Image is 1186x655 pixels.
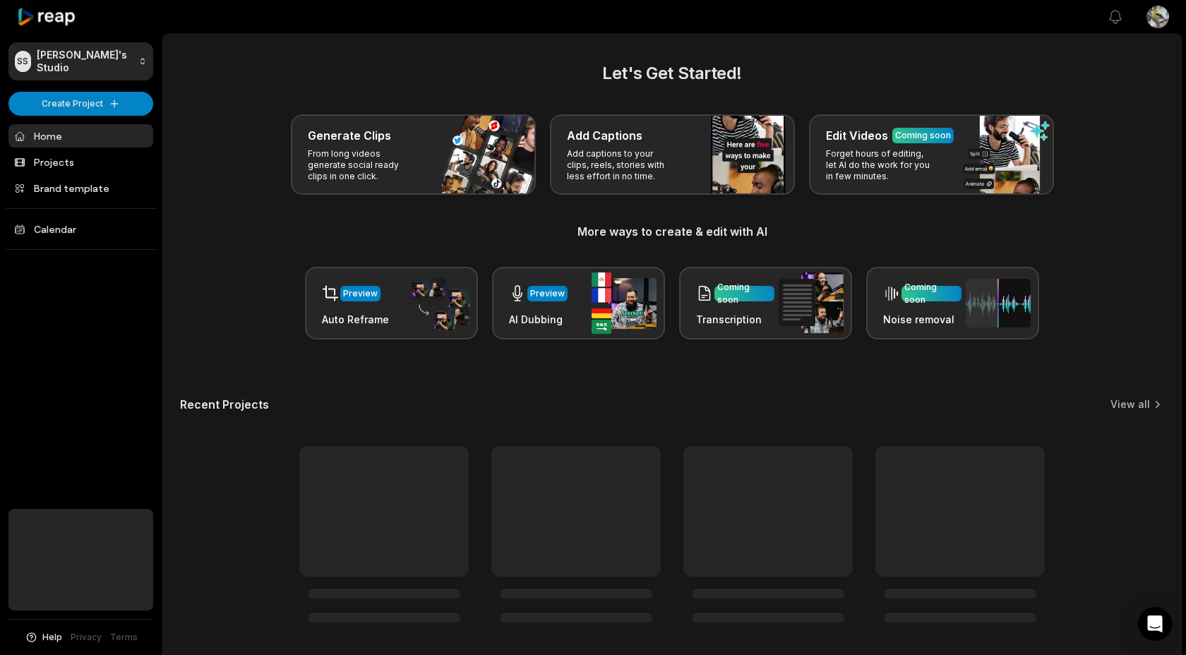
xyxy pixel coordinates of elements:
[966,279,1031,327] img: noise_removal.png
[42,631,62,644] span: Help
[567,127,642,144] h3: Add Captions
[8,124,153,148] a: Home
[110,631,138,644] a: Terms
[895,129,951,142] div: Coming soon
[308,148,417,182] p: From long videos generate social ready clips in one click.
[509,312,568,327] h3: AI Dubbing
[25,631,62,644] button: Help
[826,127,888,144] h3: Edit Videos
[405,276,469,331] img: auto_reframe.png
[37,49,133,74] p: [PERSON_NAME]'s Studio
[343,287,378,300] div: Preview
[779,272,844,333] img: transcription.png
[883,312,962,327] h3: Noise removal
[904,281,959,306] div: Coming soon
[8,92,153,116] button: Create Project
[308,127,391,144] h3: Generate Clips
[15,51,31,72] div: SS
[71,631,102,644] a: Privacy
[8,150,153,174] a: Projects
[567,148,676,182] p: Add captions to your clips, reels, stories with less effort in no time.
[180,61,1164,86] h2: Let's Get Started!
[180,397,269,411] h2: Recent Projects
[530,287,565,300] div: Preview
[8,217,153,241] a: Calendar
[1138,607,1172,641] div: Open Intercom Messenger
[696,312,774,327] h3: Transcription
[717,281,772,306] div: Coming soon
[1110,397,1150,411] a: View all
[592,272,657,334] img: ai_dubbing.png
[826,148,935,182] p: Forget hours of editing, let AI do the work for you in few minutes.
[322,312,389,327] h3: Auto Reframe
[8,176,153,200] a: Brand template
[180,223,1164,240] h3: More ways to create & edit with AI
